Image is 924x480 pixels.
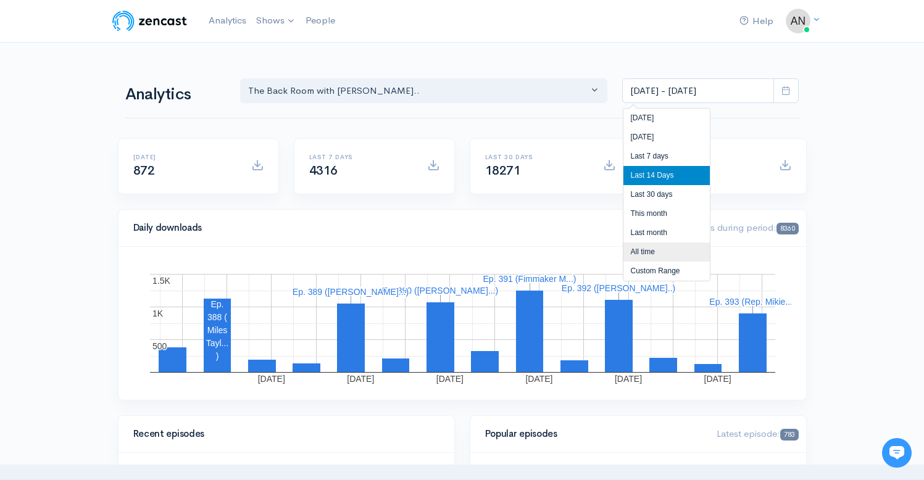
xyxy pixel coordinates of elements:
[623,147,710,166] li: Last 7 days
[301,7,340,34] a: People
[622,78,774,104] input: analytics date range selector
[133,163,155,178] span: 872
[210,299,223,309] text: Ep.
[292,287,408,297] text: Ep. 389 ([PERSON_NAME]...)
[251,7,301,35] a: Shows
[133,262,791,385] svg: A chart.
[347,374,374,384] text: [DATE]
[667,221,798,233] span: Downloads during period:
[204,7,251,34] a: Analytics
[882,438,912,468] iframe: gist-messenger-bubble-iframe
[561,283,675,293] text: Ep. 392 ([PERSON_NAME]..)
[623,185,710,204] li: Last 30 days
[133,223,652,233] h4: Daily downloads
[735,8,778,35] a: Help
[19,163,228,188] button: New conversation
[485,429,702,439] h4: Popular episodes
[381,286,497,296] text: Ep. 390 ([PERSON_NAME]...)
[110,9,189,33] img: ZenCast Logo
[133,429,432,439] h4: Recent episodes
[485,154,588,160] h6: Last 30 days
[80,171,148,181] span: New conversation
[152,341,167,351] text: 500
[240,78,608,104] button: The Back Room with Andy O...
[661,154,764,160] h6: All time
[776,223,798,234] span: 8360
[215,351,219,361] text: )
[17,212,230,226] p: Find an answer quickly
[525,374,552,384] text: [DATE]
[309,154,412,160] h6: Last 7 days
[36,232,220,257] input: Search articles
[717,428,798,439] span: Latest episode:
[623,242,710,262] li: All time
[623,223,710,242] li: Last month
[623,166,710,185] li: Last 14 Days
[152,276,170,286] text: 1.5K
[709,297,795,307] text: Ep. 393 (Rep. Mikie...)
[19,82,228,141] h2: Just let us know if you need anything and we'll be happy to help! 🙂
[436,374,463,384] text: [DATE]
[780,429,798,441] span: 783
[485,163,521,178] span: 18271
[623,204,710,223] li: This month
[623,128,710,147] li: [DATE]
[133,154,236,160] h6: [DATE]
[257,374,285,384] text: [DATE]
[19,60,228,80] h1: Hi 👋
[786,9,810,33] img: ...
[614,374,641,384] text: [DATE]
[125,86,225,104] h1: Analytics
[309,163,338,178] span: 4316
[704,374,731,384] text: [DATE]
[623,262,710,281] li: Custom Range
[152,308,164,318] text: 1K
[623,109,710,128] li: [DATE]
[248,84,589,98] div: The Back Room with [PERSON_NAME]..
[483,274,576,284] text: Ep. 391 (Fimmaker M...)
